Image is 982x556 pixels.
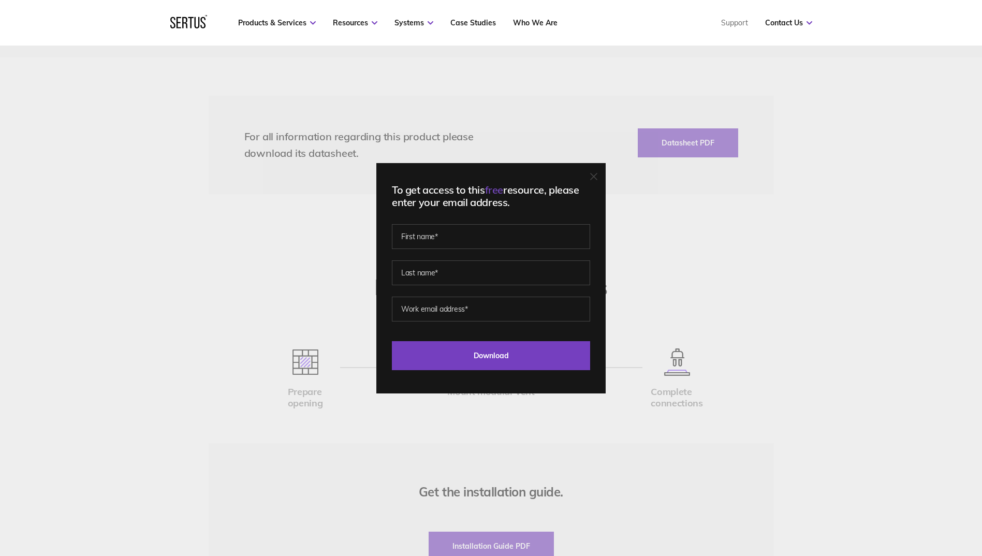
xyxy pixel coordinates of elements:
a: Contact Us [765,18,812,27]
a: Support [721,18,748,27]
a: Products & Services [238,18,316,27]
input: First name* [392,224,590,249]
div: To get access to this resource, please enter your email address. [392,184,590,209]
a: Case Studies [450,18,496,27]
input: Work email address* [392,297,590,321]
a: Resources [333,18,377,27]
span: free [485,183,503,196]
a: Systems [394,18,433,27]
input: Last name* [392,260,590,285]
a: Who We Are [513,18,558,27]
input: Download [392,341,590,370]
